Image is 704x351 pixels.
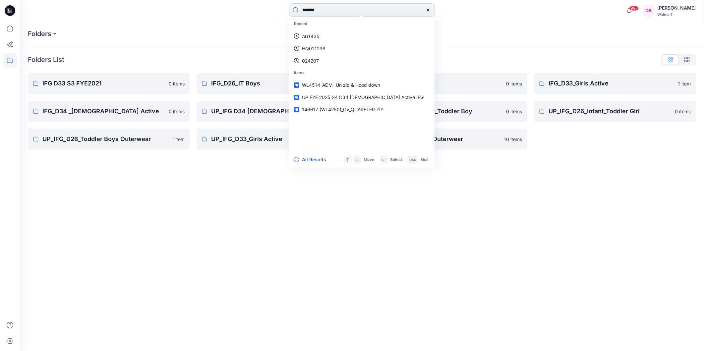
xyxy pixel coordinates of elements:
[294,156,330,164] button: All Results
[678,80,691,87] p: 1 item
[290,91,433,103] a: UP FYE 2025 S4 D34 [DEMOGRAPHIC_DATA] Active IFG
[28,101,190,122] a: IFG_D34 _[DEMOGRAPHIC_DATA] Active0 items
[211,79,333,88] p: IFG_D26_IT Boys
[302,82,380,88] span: WL4514_ADM_ Un zip & Hood down
[643,5,655,17] div: DA
[172,136,185,143] p: 1 item
[302,33,320,40] p: AG1435
[197,128,359,150] a: UP_IFG_D33_Girls Active0 items
[390,156,402,163] p: Select
[211,134,333,144] p: UP_IFG_D33_Girls Active
[380,79,502,88] p: IFG_D26_IT Girl
[42,134,168,144] p: UP_IFG_D26_Toddler Boys Outerwear
[534,73,696,94] a: IFG_D33_Girls Active1 item
[549,107,671,116] p: UP_IFG_D26_Infant_Toddler Girl
[28,128,190,150] a: UP_IFG_D26_Toddler Boys Outerwear1 item
[675,108,691,115] p: 0 items
[657,4,696,12] div: [PERSON_NAME]
[42,107,165,116] p: IFG_D34 _[DEMOGRAPHIC_DATA] Active
[302,94,424,100] span: UP FYE 2025 S4 D34 [DEMOGRAPHIC_DATA] Active IFG
[549,79,674,88] p: IFG_D33_Girls Active
[380,134,500,144] p: UP_IFG_D33_Girls Outerwear
[629,6,639,11] span: 99+
[302,107,383,112] span: 146617 (WL4250)_GV_QUARETER ZIP
[290,67,433,79] p: Items
[42,79,165,88] p: IFG D33 S3 FYE2021
[506,80,522,87] p: 0 items
[28,55,64,65] p: Folders List
[365,128,527,150] a: UP_IFG_D33_Girls Outerwear10 items
[365,73,527,94] a: IFG_D26_IT Girl0 items
[197,101,359,122] a: UP_IFG D34 [DEMOGRAPHIC_DATA] Active0 items
[169,80,185,87] p: 0 items
[290,55,433,67] a: 024207
[534,101,696,122] a: UP_IFG_D26_Infant_Toddler Girl0 items
[290,18,433,30] p: Recent
[504,136,522,143] p: 10 items
[290,42,433,55] a: HQ021298
[290,79,433,91] a: WL4514_ADM_ Un zip & Hood down
[28,29,51,38] a: Folders
[169,108,185,115] p: 0 items
[409,156,416,163] p: esc
[364,156,374,163] p: Move
[290,103,433,116] a: 146617 (WL4250)_GV_QUARETER ZIP
[28,73,190,94] a: IFG D33 S3 FYE20210 items
[657,12,696,17] div: Walmart
[211,107,333,116] p: UP_IFG D34 [DEMOGRAPHIC_DATA] Active
[506,108,522,115] p: 0 items
[421,156,429,163] p: Quit
[365,101,527,122] a: UP_IFG_D26_Infant_Toddler Boy0 items
[290,30,433,42] a: AG1435
[197,73,359,94] a: IFG_D26_IT Boys0 items
[380,107,502,116] p: UP_IFG_D26_Infant_Toddler Boy
[302,57,319,64] p: 024207
[302,45,325,52] p: HQ021298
